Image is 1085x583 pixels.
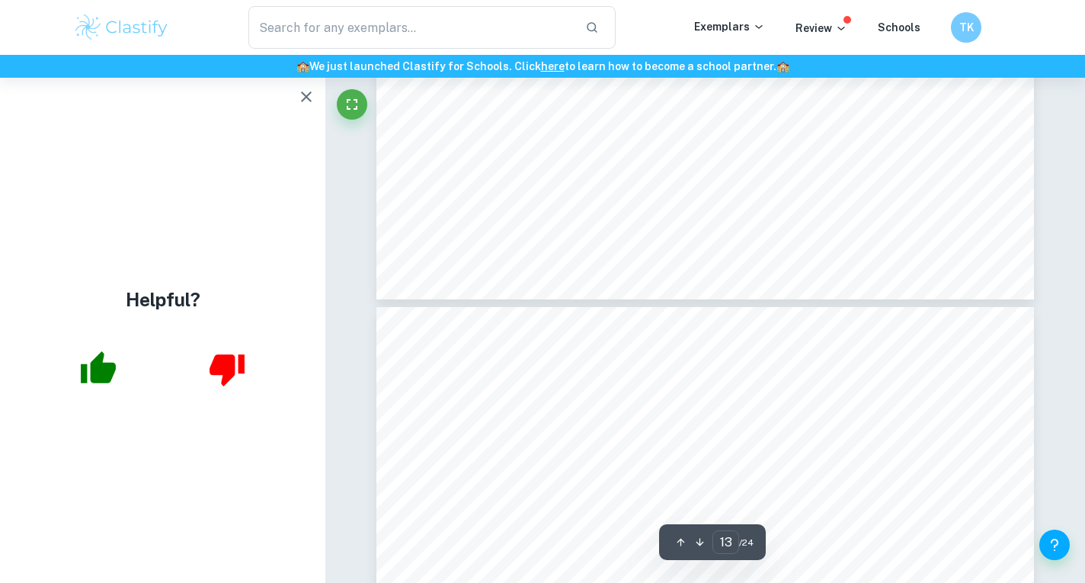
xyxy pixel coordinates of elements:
span: large global user base. The app's popularity among young people contributed to its success, as they [453,551,955,564]
input: Search for any exemplars... [248,6,573,49]
span: through [751,453,795,466]
span: 11 [453,149,462,157]
span: P a g e [920,233,953,245]
h6: We just launched Clastify for Schools. Click to learn how to become a school partner. [3,58,1082,75]
span: Business of Apps.= 2023. Business of Apps. [651,152,821,162]
p: Review [795,20,847,37]
span: <To what extent was TikTok [789,424,956,437]
span: effective [802,453,848,466]
span: [URL][DOMAIN_NAME]. [DATE]. [453,165,597,175]
img: Clastify logo [73,12,170,43]
span: successful [453,453,507,466]
button: TK [951,12,981,43]
span: in the last [616,453,678,466]
span: marketing [899,453,956,466]
span: in [516,453,526,466]
p: Exemplars [694,18,765,35]
span: strategies?= [453,483,518,496]
span: . [917,165,920,175]
h4: Helpful? [126,286,200,313]
span: growing [535,453,580,466]
h6: TK [958,19,975,36]
span: [URL][DOMAIN_NAME] [703,165,808,175]
span: fast [587,453,607,466]
span: <TikTok Revenue and Usage Statistics (2023) [464,152,642,162]
span: 13 | [898,233,918,245]
span: 6. Conclusion: [453,386,532,399]
a: here [541,60,565,72]
span: / 24 [739,536,754,549]
span: 🏫 [776,60,789,72]
button: Fullscreen [337,89,367,120]
span: digital [856,453,891,466]
span: In light of the analysis and results for the research question [453,424,782,437]
button: Help and Feedback [1039,530,1070,560]
span: 🏫 [296,60,309,72]
a: Schools [878,21,920,34]
span: - [645,152,648,162]
span: The results indicate that TikTok employed various techniques to achieve significant growth and a [453,521,955,534]
span: two years [686,453,743,466]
